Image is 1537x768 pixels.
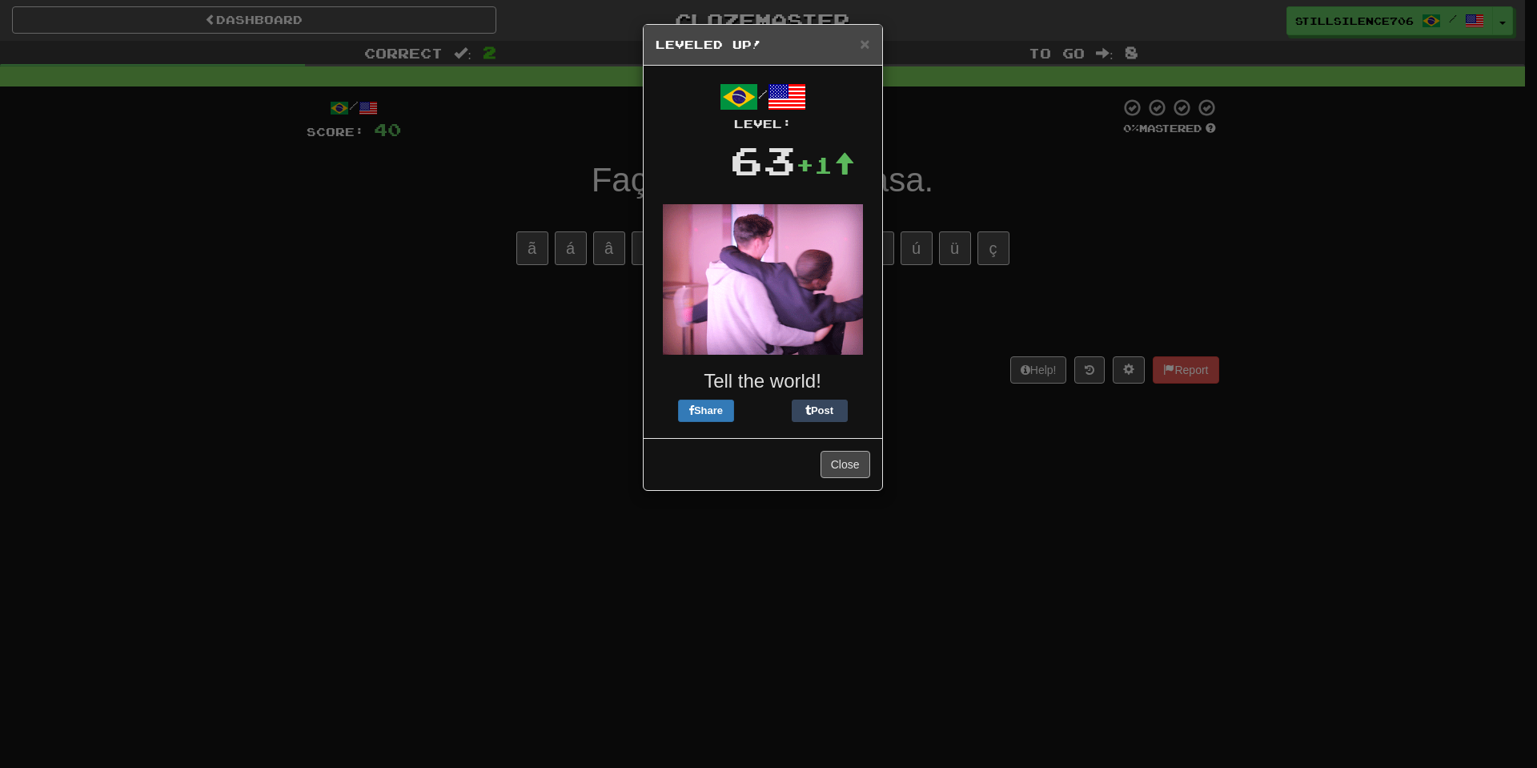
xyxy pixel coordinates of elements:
[860,35,869,52] button: Close
[656,37,870,53] h5: Leveled Up!
[796,149,855,181] div: +1
[656,78,870,132] div: /
[656,371,870,392] h3: Tell the world!
[860,34,869,53] span: ×
[734,400,792,422] iframe: X Post Button
[656,116,870,132] div: Level:
[678,400,734,422] button: Share
[663,204,863,355] img: spinning-7b6715965d7e0220b69722fa66aa21efa1181b58e7b7375ebe2c5b603073e17d.gif
[730,132,796,188] div: 63
[792,400,848,422] button: Post
[821,451,870,478] button: Close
